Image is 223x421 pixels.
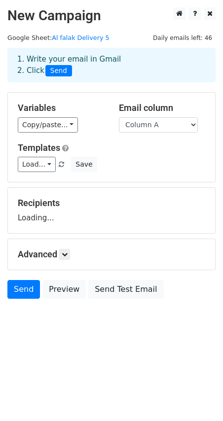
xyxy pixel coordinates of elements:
[149,34,216,41] a: Daily emails left: 46
[18,157,56,172] a: Load...
[7,280,40,299] a: Send
[18,103,104,113] h5: Variables
[119,103,205,113] h5: Email column
[71,157,97,172] button: Save
[42,280,86,299] a: Preview
[88,280,163,299] a: Send Test Email
[18,117,78,133] a: Copy/paste...
[18,142,60,153] a: Templates
[149,33,216,43] span: Daily emails left: 46
[7,7,216,24] h2: New Campaign
[18,198,205,223] div: Loading...
[18,249,205,260] h5: Advanced
[10,54,213,76] div: 1. Write your email in Gmail 2. Click
[45,65,72,77] span: Send
[18,198,205,209] h5: Recipients
[52,34,110,41] a: Al falak Delivery 5
[7,34,110,41] small: Google Sheet:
